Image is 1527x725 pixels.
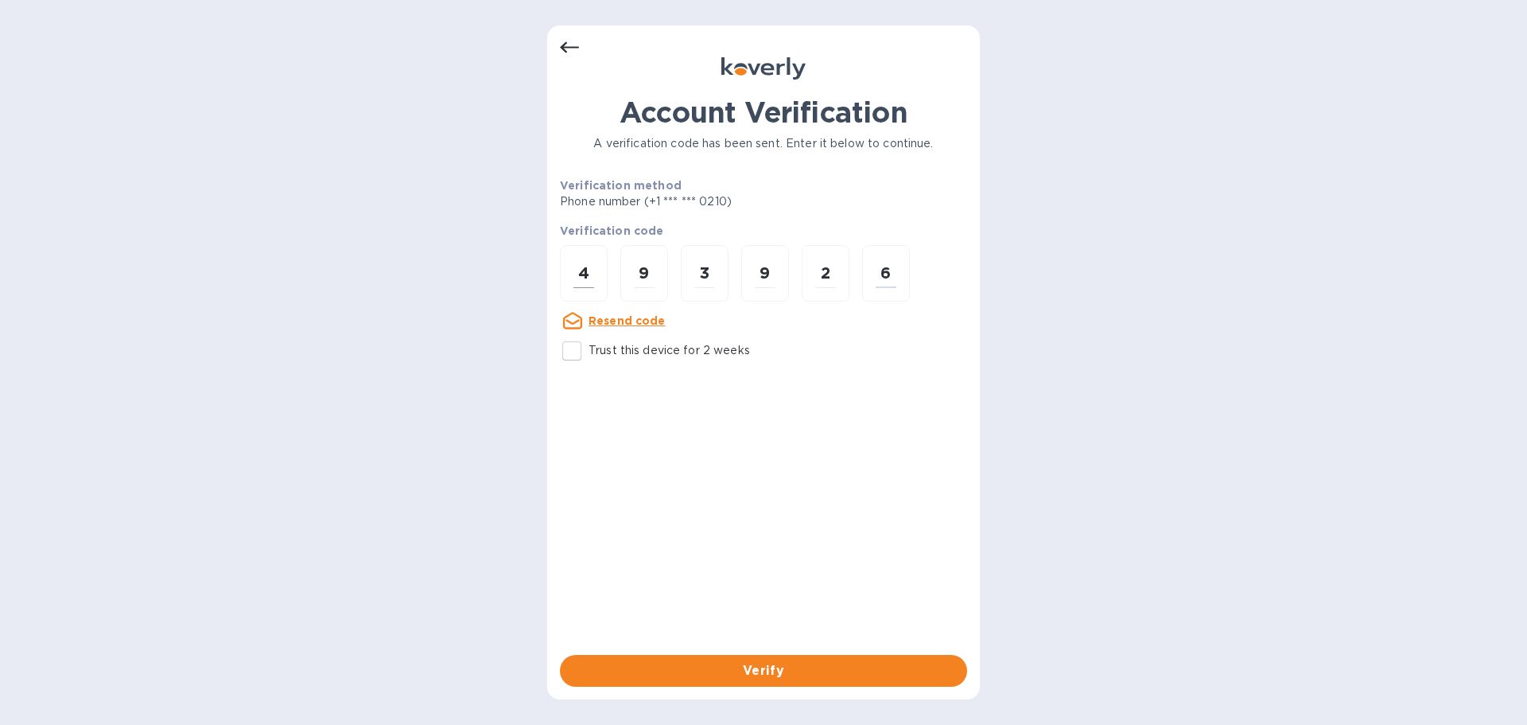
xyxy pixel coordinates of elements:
[589,314,666,327] u: Resend code
[560,655,967,687] button: Verify
[560,193,853,210] p: Phone number (+1 *** *** 0210)
[560,179,682,192] b: Verification method
[560,135,967,152] p: A verification code has been sent. Enter it below to continue.
[560,223,967,239] p: Verification code
[573,661,954,680] span: Verify
[589,342,750,359] p: Trust this device for 2 weeks
[560,95,967,129] h1: Account Verification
